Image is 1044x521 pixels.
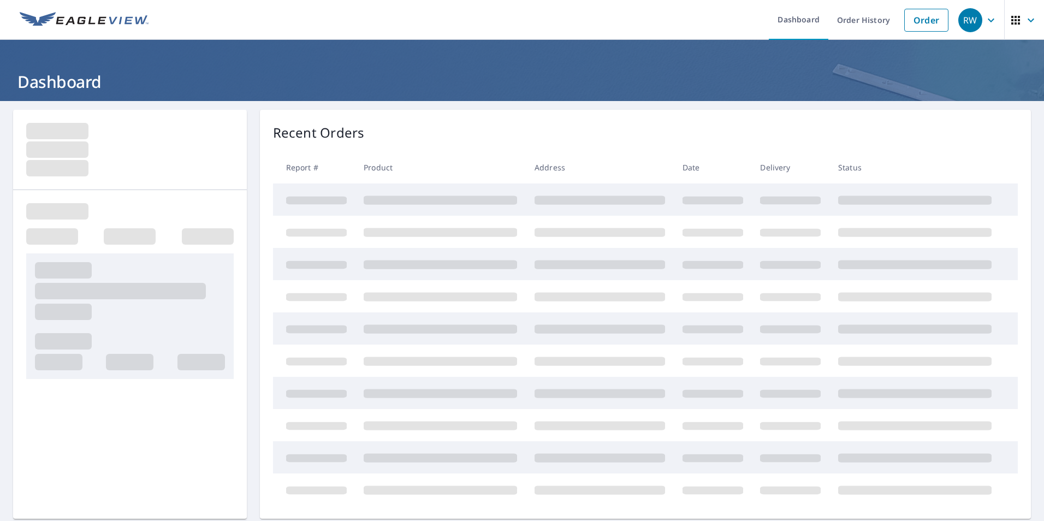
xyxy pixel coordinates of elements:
p: Recent Orders [273,123,365,143]
h1: Dashboard [13,70,1031,93]
a: Order [904,9,948,32]
th: Address [526,151,674,183]
img: EV Logo [20,12,149,28]
th: Date [674,151,752,183]
th: Report # [273,151,355,183]
div: RW [958,8,982,32]
th: Product [355,151,526,183]
th: Status [829,151,1000,183]
th: Delivery [751,151,829,183]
